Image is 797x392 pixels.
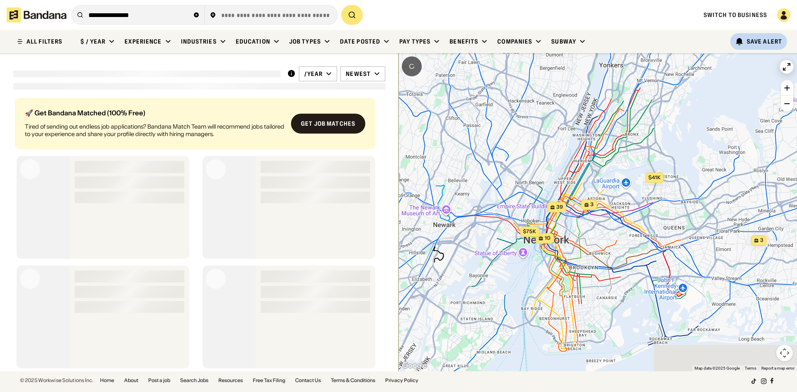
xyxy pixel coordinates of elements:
[218,378,243,383] a: Resources
[13,95,385,371] div: grid
[694,366,740,370] span: Map data ©2025 Google
[7,7,66,22] img: Bandana logotype
[289,38,321,45] div: Job Types
[20,378,93,383] div: © 2025 Workwise Solutions Inc.
[401,360,428,371] a: Open this area in Google Maps (opens a new window)
[551,38,576,45] div: Subway
[648,174,660,180] span: $41k
[556,204,563,211] span: 39
[497,38,532,45] div: Companies
[331,378,375,383] a: Terms & Conditions
[304,70,323,78] div: /year
[181,38,217,45] div: Industries
[100,378,114,383] a: Home
[399,38,430,45] div: Pay Types
[124,378,138,383] a: About
[747,38,782,45] div: Save Alert
[148,378,170,383] a: Post a job
[761,366,795,370] a: Report a map error
[385,378,418,383] a: Privacy Policy
[81,38,105,45] div: $ / year
[253,378,285,383] a: Free Tax Filing
[25,123,284,138] div: Tired of sending out endless job applications? Bandana Match Team will recommend jobs tailored to...
[340,38,380,45] div: Date Posted
[523,228,536,234] span: $75k
[295,378,321,383] a: Contact Us
[27,39,62,44] div: ALL FILTERS
[745,366,756,370] a: Terms (opens in new tab)
[236,38,270,45] div: Education
[776,345,793,361] button: Map camera controls
[25,110,284,116] div: 🚀 Get Bandana Matched (100% Free)
[346,70,371,78] div: Newest
[760,237,763,244] span: 3
[401,360,428,371] img: Google
[301,121,355,127] div: Get job matches
[450,38,478,45] div: Benefits
[590,201,594,208] span: 3
[180,378,208,383] a: Search Jobs
[125,38,161,45] div: Experience
[545,235,550,242] span: 10
[704,11,767,19] a: Switch to Business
